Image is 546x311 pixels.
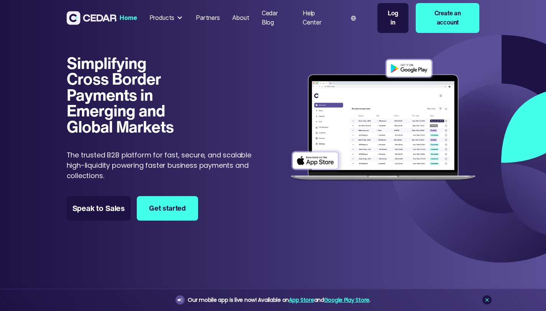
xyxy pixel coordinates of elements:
div: Products [146,10,187,26]
div: Home [120,13,137,23]
a: Home [116,10,140,26]
a: About [229,10,253,26]
h1: Simplifying Cross Border Payments in Emerging and Global Markets [67,55,181,135]
p: The trusted B2B platform for fast, secure, and scalable high-liquidity powering faster business p... [67,150,257,181]
div: Cedar Blog [262,9,290,27]
a: Google Play Store [324,296,369,304]
div: About [232,13,249,23]
div: Our mobile app is live now! Available on and . [188,295,370,305]
a: Create an account [416,3,479,33]
a: Speak to Sales [67,196,131,221]
img: world icon [351,16,356,21]
div: Partners [196,13,220,23]
a: Log in [377,3,408,33]
div: Products [149,13,175,23]
a: Partners [193,10,223,26]
a: Help Center [300,5,337,31]
img: Dashboard of transactions [287,55,479,186]
a: Get started [137,196,198,221]
div: Help Center [303,9,334,27]
img: announcement [177,297,183,303]
a: Cedar Blog [259,5,293,31]
div: Log in [385,9,401,27]
a: App Store [289,296,314,304]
